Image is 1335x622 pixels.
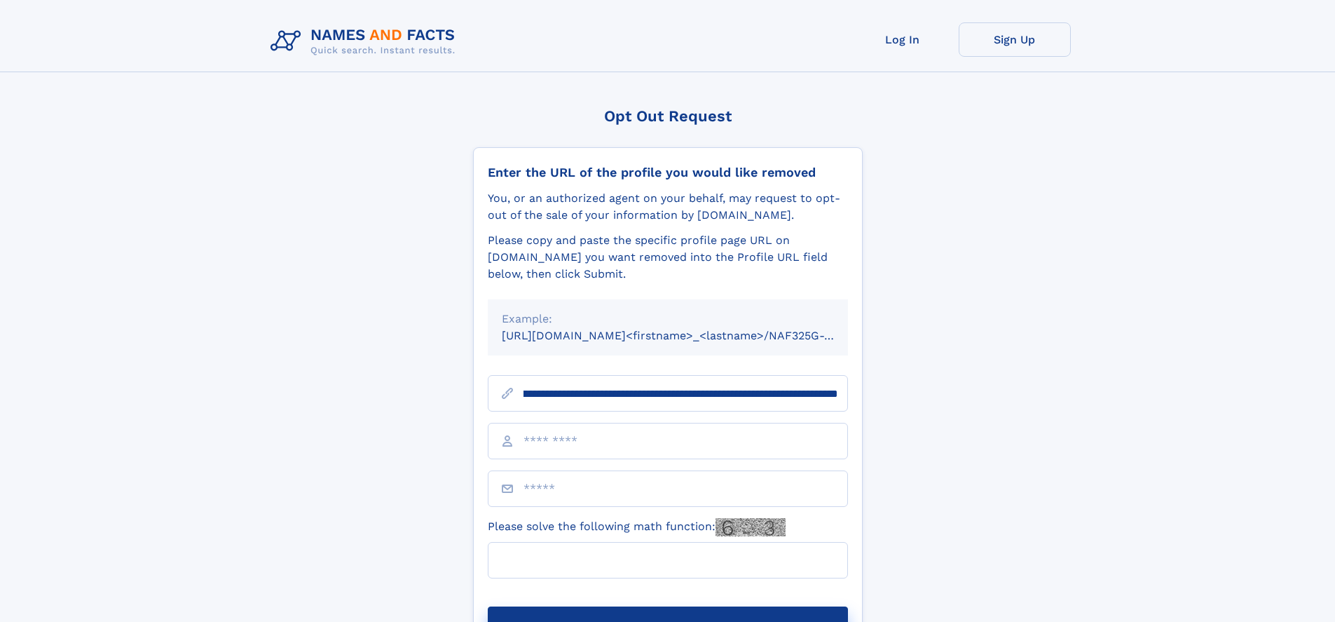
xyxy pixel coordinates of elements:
[847,22,959,57] a: Log In
[502,329,875,342] small: [URL][DOMAIN_NAME]<firstname>_<lastname>/NAF325G-xxxxxxxx
[488,518,786,536] label: Please solve the following math function:
[959,22,1071,57] a: Sign Up
[265,22,467,60] img: Logo Names and Facts
[488,190,848,224] div: You, or an authorized agent on your behalf, may request to opt-out of the sale of your informatio...
[488,165,848,180] div: Enter the URL of the profile you would like removed
[488,232,848,283] div: Please copy and paste the specific profile page URL on [DOMAIN_NAME] you want removed into the Pr...
[502,311,834,327] div: Example:
[473,107,863,125] div: Opt Out Request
